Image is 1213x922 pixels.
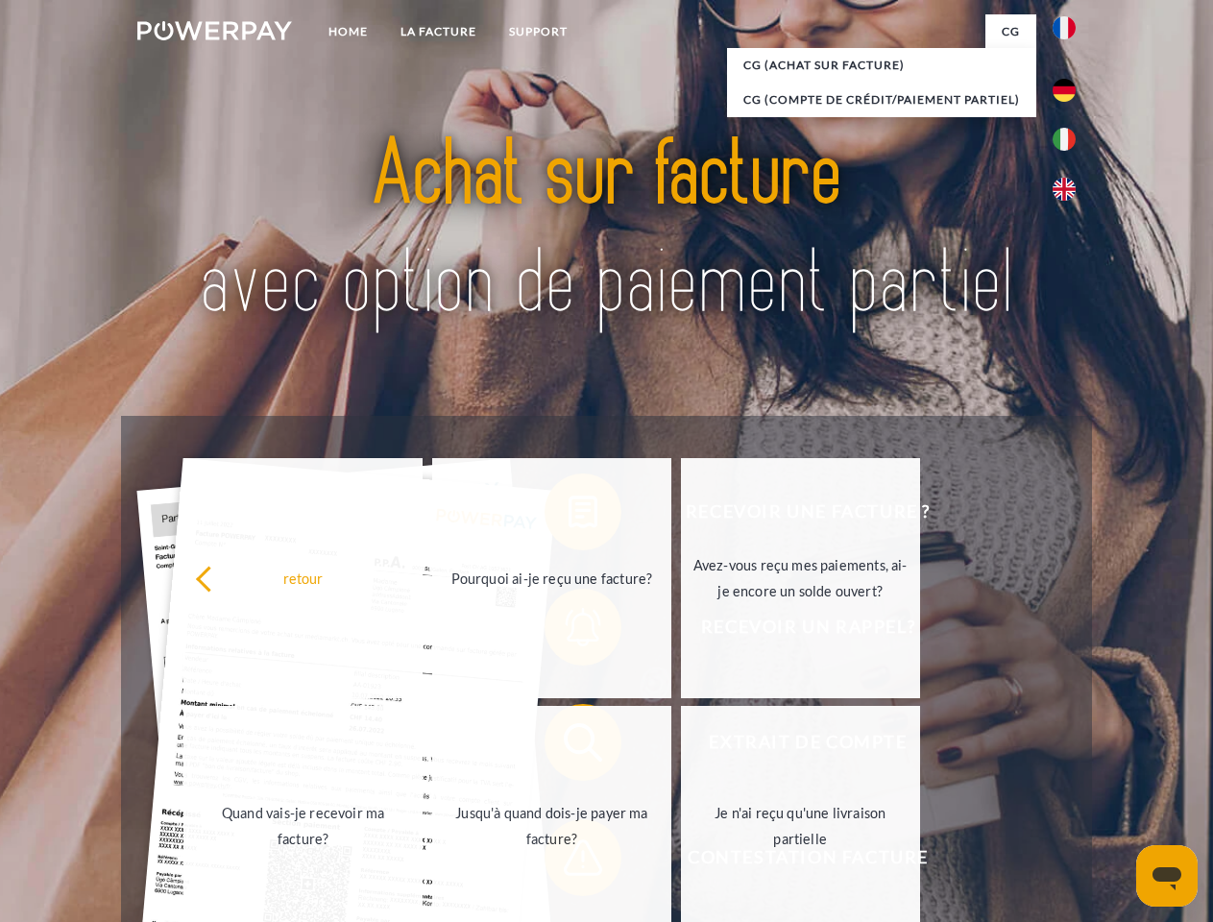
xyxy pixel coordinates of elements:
img: logo-powerpay-white.svg [137,21,292,40]
div: Je n'ai reçu qu'une livraison partielle [692,800,909,852]
div: retour [195,565,411,591]
iframe: Bouton de lancement de la fenêtre de messagerie [1136,845,1198,907]
img: de [1053,79,1076,102]
img: fr [1053,16,1076,39]
a: Home [312,14,384,49]
img: title-powerpay_fr.svg [183,92,1030,368]
a: CG (Compte de crédit/paiement partiel) [727,83,1036,117]
a: CG [985,14,1036,49]
a: CG (achat sur facture) [727,48,1036,83]
div: Jusqu'à quand dois-je payer ma facture? [444,800,660,852]
img: it [1053,128,1076,151]
a: LA FACTURE [384,14,493,49]
div: Avez-vous reçu mes paiements, ai-je encore un solde ouvert? [692,552,909,604]
div: Quand vais-je recevoir ma facture? [195,800,411,852]
div: Pourquoi ai-je reçu une facture? [444,565,660,591]
a: Support [493,14,584,49]
a: Avez-vous reçu mes paiements, ai-je encore un solde ouvert? [681,458,920,698]
img: en [1053,178,1076,201]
